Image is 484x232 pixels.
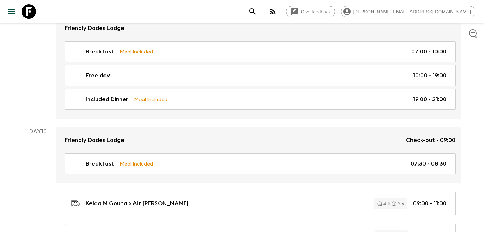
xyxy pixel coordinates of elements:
button: search adventures [245,4,260,19]
div: [PERSON_NAME][EMAIL_ADDRESS][DOMAIN_NAME] [341,6,475,17]
a: Friendly Dades Lodge [56,15,464,41]
p: Day 10 [20,127,56,136]
span: Give feedback [297,9,335,14]
button: menu [4,4,19,19]
p: Friendly Dades Lodge [65,24,124,33]
a: Kelaa M'Gouna > Ait [PERSON_NAME]42 y09:00 - 11:00 [65,192,456,215]
a: Included DinnerMeal Included19:00 - 21:00 [65,89,456,110]
p: Meal Included [120,48,153,56]
a: BreakfastMeal Included07:00 - 10:00 [65,41,456,62]
p: 07:00 - 10:00 [411,47,447,56]
a: Give feedback [286,6,335,17]
span: [PERSON_NAME][EMAIL_ADDRESS][DOMAIN_NAME] [349,9,475,14]
p: 07:30 - 08:30 [410,159,447,168]
p: 09:00 - 11:00 [413,199,447,208]
a: BreakfastMeal Included07:30 - 08:30 [65,153,456,174]
div: 4 [377,201,386,206]
p: 10:00 - 19:00 [413,71,447,80]
p: 19:00 - 21:00 [413,95,447,104]
p: Kelaa M'Gouna > Ait [PERSON_NAME] [86,199,188,208]
a: Friendly Dades LodgeCheck-out - 09:00 [56,127,464,153]
p: Friendly Dades Lodge [65,136,124,145]
div: 2 y [392,201,404,206]
p: Free day [86,71,110,80]
p: Meal Included [134,95,168,103]
p: Meal Included [120,160,153,168]
p: Included Dinner [86,95,128,104]
a: Free day10:00 - 19:00 [65,65,456,86]
p: Breakfast [86,159,114,168]
p: Check-out - 09:00 [406,136,456,145]
p: Breakfast [86,47,114,56]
